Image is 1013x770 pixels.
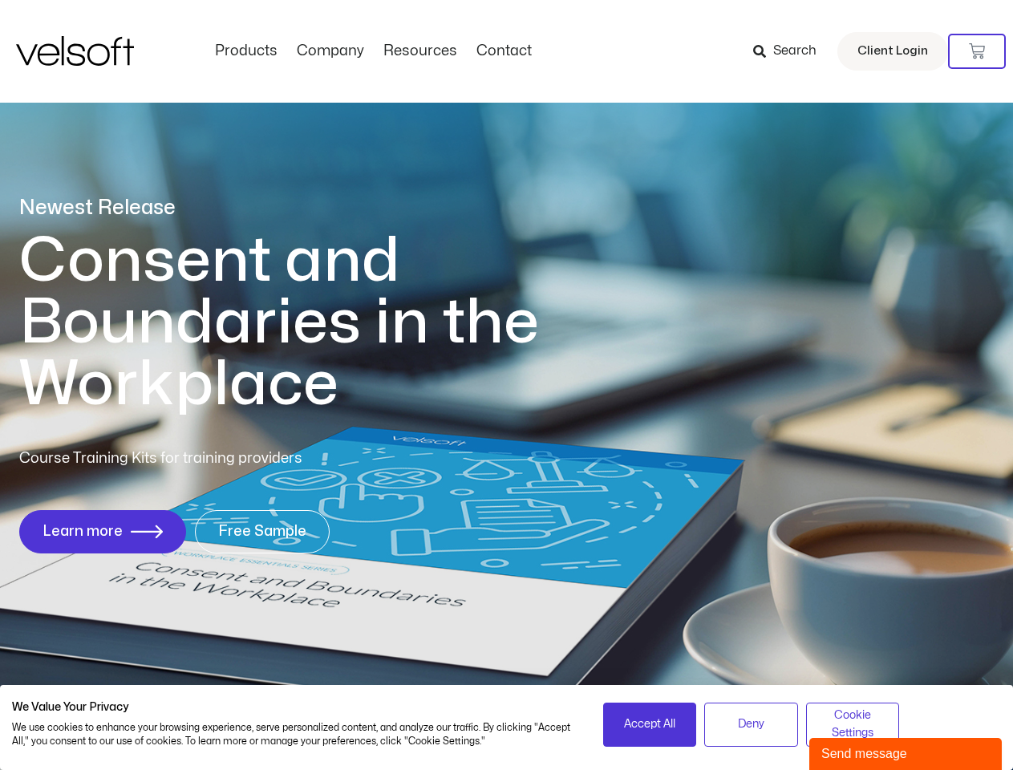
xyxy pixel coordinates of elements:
a: ContactMenu Toggle [467,43,541,60]
span: Learn more [43,524,123,540]
span: Free Sample [218,524,306,540]
iframe: chat widget [809,735,1005,770]
span: Deny [738,715,764,733]
a: ProductsMenu Toggle [205,43,287,60]
nav: Menu [205,43,541,60]
img: Velsoft Training Materials [16,36,134,66]
a: Client Login [837,32,948,71]
h1: Consent and Boundaries in the Workplace [19,230,605,415]
p: We use cookies to enhance your browsing experience, serve personalized content, and analyze our t... [12,721,579,748]
button: Adjust cookie preferences [806,703,900,747]
span: Search [773,41,816,62]
a: ResourcesMenu Toggle [374,43,467,60]
span: Cookie Settings [816,707,889,743]
a: Free Sample [195,510,330,553]
button: Accept all cookies [603,703,697,747]
a: Learn more [19,510,186,553]
h2: We Value Your Privacy [12,700,579,715]
p: Newest Release [19,194,605,222]
p: Course Training Kits for training providers [19,448,419,470]
a: Search [753,38,828,65]
a: CompanyMenu Toggle [287,43,374,60]
button: Deny all cookies [704,703,798,747]
span: Accept All [624,715,675,733]
span: Client Login [857,41,928,62]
